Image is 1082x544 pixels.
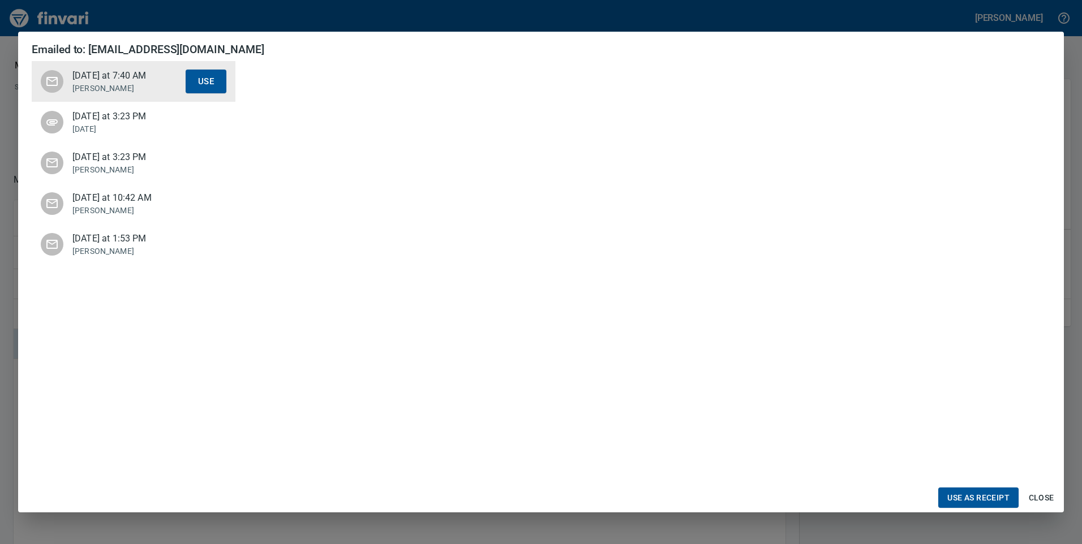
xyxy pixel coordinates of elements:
[72,232,186,245] span: [DATE] at 1:53 PM
[1023,487,1059,508] button: Close
[32,102,235,143] div: [DATE] at 3:23 PM[DATE]
[32,143,235,183] div: [DATE] at 3:23 PM[PERSON_NAME]
[938,487,1019,508] button: Use as Receipt
[32,183,235,224] div: [DATE] at 10:42 AM[PERSON_NAME]
[72,150,186,164] span: [DATE] at 3:23 PM
[186,70,226,93] button: Use
[198,74,214,89] span: Use
[72,205,186,216] p: [PERSON_NAME]
[1028,491,1055,505] span: Close
[72,123,186,135] p: [DATE]
[72,191,186,205] span: [DATE] at 10:42 AM
[32,43,264,57] h4: Emailed to: [EMAIL_ADDRESS][DOMAIN_NAME]
[72,164,186,175] p: [PERSON_NAME]
[32,224,235,265] div: [DATE] at 1:53 PM[PERSON_NAME]
[72,245,186,257] p: [PERSON_NAME]
[72,110,186,123] span: [DATE] at 3:23 PM
[947,491,1010,505] span: Use as Receipt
